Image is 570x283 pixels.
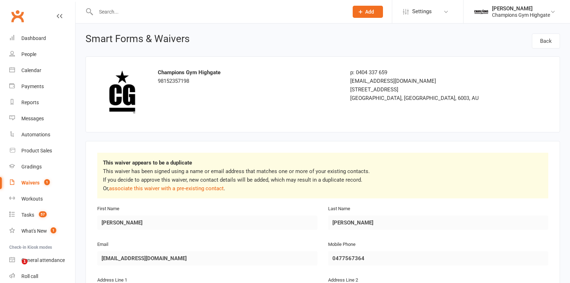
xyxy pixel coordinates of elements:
[21,196,43,202] div: Workouts
[51,227,56,233] span: 1
[21,212,34,218] div: Tasks
[532,34,560,49] a: Back
[9,95,75,111] a: Reports
[21,132,50,137] div: Automations
[97,205,119,213] label: First Name
[365,9,374,15] span: Add
[21,164,42,170] div: Gradings
[9,175,75,191] a: Waivers 1
[21,257,65,263] div: General attendance
[9,79,75,95] a: Payments
[21,148,52,153] div: Product Sales
[9,252,75,268] a: General attendance kiosk mode
[39,211,47,217] span: 57
[103,167,543,193] p: This waiver has been signed using a name or email address that matches one or more of your existi...
[21,35,46,41] div: Dashboard
[44,179,50,185] span: 1
[9,127,75,143] a: Automations
[9,7,26,25] a: Clubworx
[9,30,75,46] a: Dashboard
[9,46,75,62] a: People
[492,12,550,18] div: Champions Gym Highgate
[9,223,75,239] a: What's New1
[21,100,39,105] div: Reports
[328,241,356,248] label: Mobile Phone
[412,4,432,20] span: Settings
[158,68,340,85] div: 98152357198
[350,85,493,94] div: [STREET_ADDRESS]
[103,160,192,166] strong: This waiver appears to be a duplicate
[350,68,493,77] div: p: 0404 337 659
[9,111,75,127] a: Messages
[9,207,75,223] a: Tasks 57
[109,185,224,192] a: associate this waiver with a pre-existing contact
[85,34,190,46] h1: Smart Forms & Waivers
[9,159,75,175] a: Gradings
[353,6,383,18] button: Add
[97,68,147,118] img: image1666147797.png
[21,180,40,186] div: Waivers
[350,94,493,102] div: [GEOGRAPHIC_DATA], [GEOGRAPHIC_DATA], 6003, AU
[492,5,550,12] div: [PERSON_NAME]
[9,191,75,207] a: Workouts
[328,205,350,213] label: Last Name
[21,228,47,234] div: What's New
[474,5,488,19] img: thumb_image1630635537.png
[22,259,27,264] span: 1
[158,69,221,76] strong: Champions Gym Highgate
[9,62,75,79] a: Calendar
[97,241,108,248] label: Email
[9,143,75,159] a: Product Sales
[21,116,44,121] div: Messages
[94,7,343,17] input: Search...
[21,273,38,279] div: Roll call
[7,259,24,276] iframe: Intercom live chat
[21,67,41,73] div: Calendar
[21,51,36,57] div: People
[350,77,493,85] div: [EMAIL_ADDRESS][DOMAIN_NAME]
[21,84,44,89] div: Payments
